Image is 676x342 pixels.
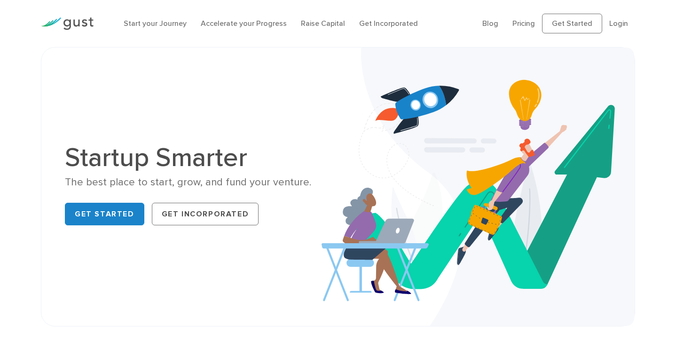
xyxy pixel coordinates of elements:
a: Get Started [542,14,602,33]
img: Gust Logo [41,17,94,30]
img: Startup Smarter Hero [322,48,635,326]
a: Blog [482,19,498,28]
a: Login [609,19,628,28]
a: Start your Journey [124,19,187,28]
a: Pricing [512,19,535,28]
a: Get Incorporated [152,203,259,225]
a: Accelerate your Progress [201,19,287,28]
a: Get Incorporated [359,19,418,28]
a: Get Started [65,203,144,225]
div: The best place to start, grow, and fund your venture. [65,175,331,189]
h1: Startup Smarter [65,144,331,171]
a: Raise Capital [301,19,345,28]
